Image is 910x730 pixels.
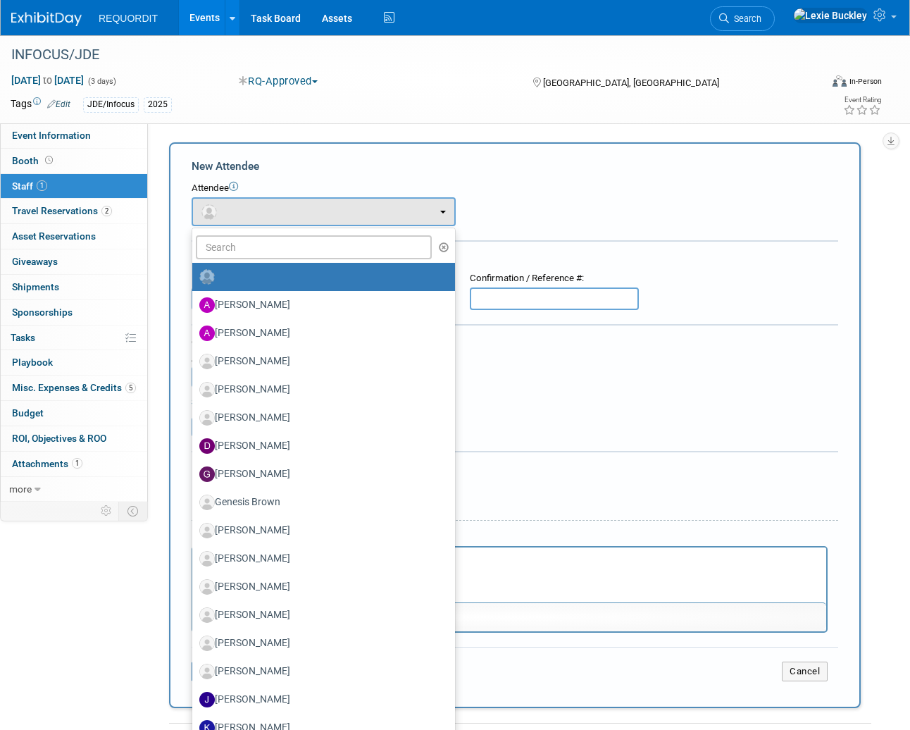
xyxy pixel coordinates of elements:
[833,75,847,87] img: Format-Inperson.png
[793,8,868,23] img: Lexie Buckley
[1,199,147,223] a: Travel Reservations2
[199,664,215,679] img: Associate-Profile-5.png
[87,77,116,86] span: (3 days)
[12,281,59,292] span: Shipments
[1,376,147,400] a: Misc. Expenses & Credits5
[101,206,112,216] span: 2
[199,636,215,651] img: Associate-Profile-5.png
[6,42,807,68] div: INFOCUS/JDE
[11,74,85,87] span: [DATE] [DATE]
[42,155,56,166] span: Booth not reserved yet
[1,426,147,451] a: ROI, Objectives & ROO
[199,410,215,426] img: Associate-Profile-5.png
[41,75,54,86] span: to
[199,604,441,626] label: [PERSON_NAME]
[12,407,44,419] span: Budget
[11,12,82,26] img: ExhibitDay
[196,235,432,259] input: Search
[199,435,441,457] label: [PERSON_NAME]
[199,350,441,373] label: [PERSON_NAME]
[199,551,215,567] img: Associate-Profile-5.png
[11,332,35,343] span: Tasks
[12,458,82,469] span: Attachments
[192,336,838,349] div: Cost:
[1,149,147,173] a: Booth
[72,458,82,469] span: 1
[199,378,441,401] label: [PERSON_NAME]
[12,307,73,318] span: Sponsorships
[199,576,441,598] label: [PERSON_NAME]
[12,155,56,166] span: Booth
[192,462,838,476] div: Misc. Attachments & Notes
[1,401,147,426] a: Budget
[199,632,441,655] label: [PERSON_NAME]
[125,383,136,393] span: 5
[1,326,147,350] a: Tasks
[11,97,70,113] td: Tags
[192,182,838,195] div: Attendee
[199,692,215,707] img: J.jpg
[1,452,147,476] a: Attachments1
[12,433,106,444] span: ROI, Objectives & ROO
[1,300,147,325] a: Sponsorships
[849,76,882,87] div: In-Person
[1,249,147,274] a: Giveaways
[199,579,215,595] img: Associate-Profile-5.png
[199,294,441,316] label: [PERSON_NAME]
[12,130,91,141] span: Event Information
[83,97,139,112] div: JDE/Infocus
[199,466,215,482] img: G.jpg
[199,297,215,313] img: A.jpg
[199,523,215,538] img: Associate-Profile-5.png
[199,407,441,429] label: [PERSON_NAME]
[12,357,53,368] span: Playbook
[199,322,441,345] label: [PERSON_NAME]
[543,78,719,88] span: [GEOGRAPHIC_DATA], [GEOGRAPHIC_DATA]
[1,275,147,299] a: Shipments
[119,502,148,520] td: Toggle Event Tabs
[9,483,32,495] span: more
[99,13,158,24] span: REQUORDIT
[729,13,761,24] span: Search
[12,382,136,393] span: Misc. Expenses & Credits
[193,547,826,602] iframe: Rich Text Area
[199,438,215,454] img: D.jpg
[199,547,441,570] label: [PERSON_NAME]
[710,6,775,31] a: Search
[1,174,147,199] a: Staff1
[199,688,441,711] label: [PERSON_NAME]
[199,607,215,623] img: Associate-Profile-5.png
[47,99,70,109] a: Edit
[144,97,172,112] div: 2025
[199,354,215,369] img: Associate-Profile-5.png
[192,159,838,174] div: New Attendee
[754,73,882,94] div: Event Format
[192,531,828,544] div: Notes
[234,74,323,89] button: RQ-Approved
[199,519,441,542] label: [PERSON_NAME]
[470,272,639,285] div: Confirmation / Reference #:
[199,269,215,285] img: Unassigned-User-Icon.png
[199,382,215,397] img: Associate-Profile-5.png
[12,180,47,192] span: Staff
[12,230,96,242] span: Asset Reservations
[12,205,112,216] span: Travel Reservations
[1,350,147,375] a: Playbook
[94,502,119,520] td: Personalize Event Tab Strip
[1,477,147,502] a: more
[199,463,441,485] label: [PERSON_NAME]
[1,123,147,148] a: Event Information
[12,256,58,267] span: Giveaways
[199,491,441,514] label: Genesis Brown
[199,326,215,341] img: A.jpg
[782,662,828,681] button: Cancel
[199,495,215,510] img: Associate-Profile-5.png
[1,224,147,249] a: Asset Reservations
[192,251,838,265] div: Registration / Ticket Info (optional)
[843,97,881,104] div: Event Rating
[37,180,47,191] span: 1
[199,660,441,683] label: [PERSON_NAME]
